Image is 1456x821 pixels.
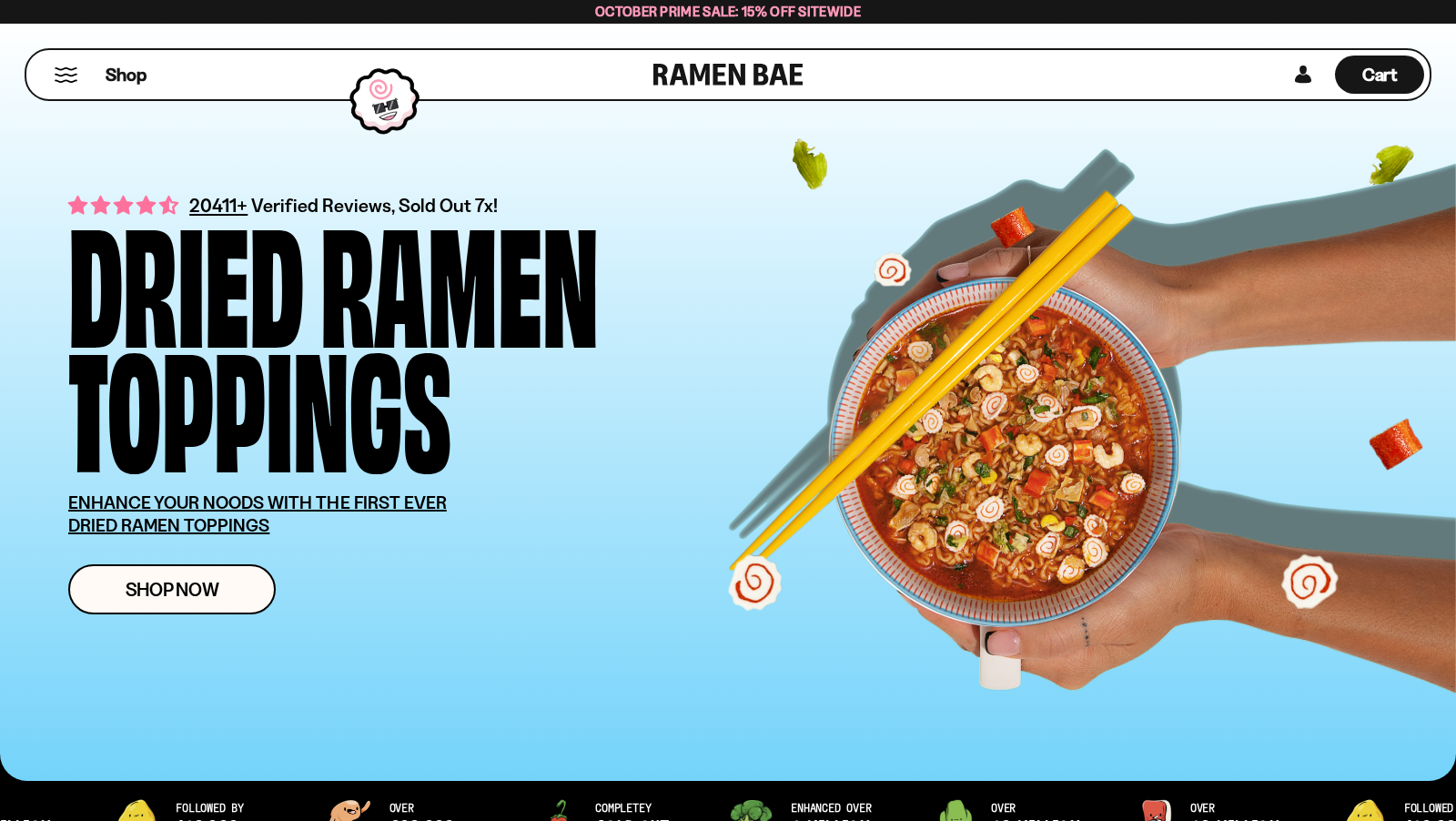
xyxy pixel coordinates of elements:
a: Shop [106,56,147,94]
div: Ramen [320,215,599,340]
span: Shop [106,63,147,87]
a: Shop Now [68,564,276,614]
div: Toppings [68,340,451,464]
div: Dried [68,215,304,340]
span: Cart [1362,64,1398,86]
u: ENHANCE YOUR NOODS WITH THE FIRST EVER DRIED RAMEN TOPPINGS [68,492,447,536]
button: Mobile Menu Trigger [54,67,78,83]
span: Shop Now [126,580,219,599]
div: Cart [1335,50,1424,99]
span: October Prime Sale: 15% off Sitewide [595,3,861,20]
